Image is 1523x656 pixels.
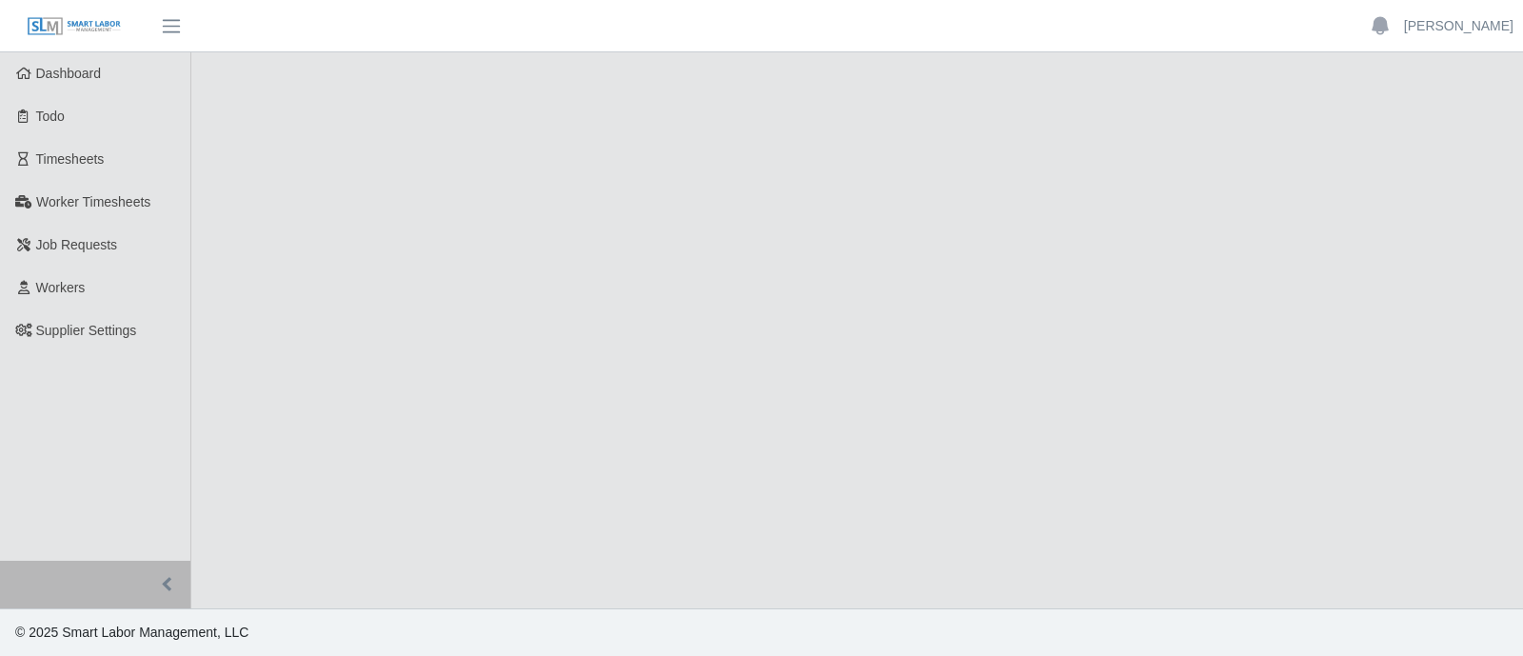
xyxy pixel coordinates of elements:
span: © 2025 Smart Labor Management, LLC [15,625,248,640]
span: Supplier Settings [36,323,137,338]
span: Timesheets [36,151,105,167]
a: [PERSON_NAME] [1404,16,1513,36]
span: Job Requests [36,237,118,252]
span: Todo [36,109,65,124]
span: Worker Timesheets [36,194,150,209]
img: SLM Logo [27,16,122,37]
span: Dashboard [36,66,102,81]
span: Workers [36,280,86,295]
